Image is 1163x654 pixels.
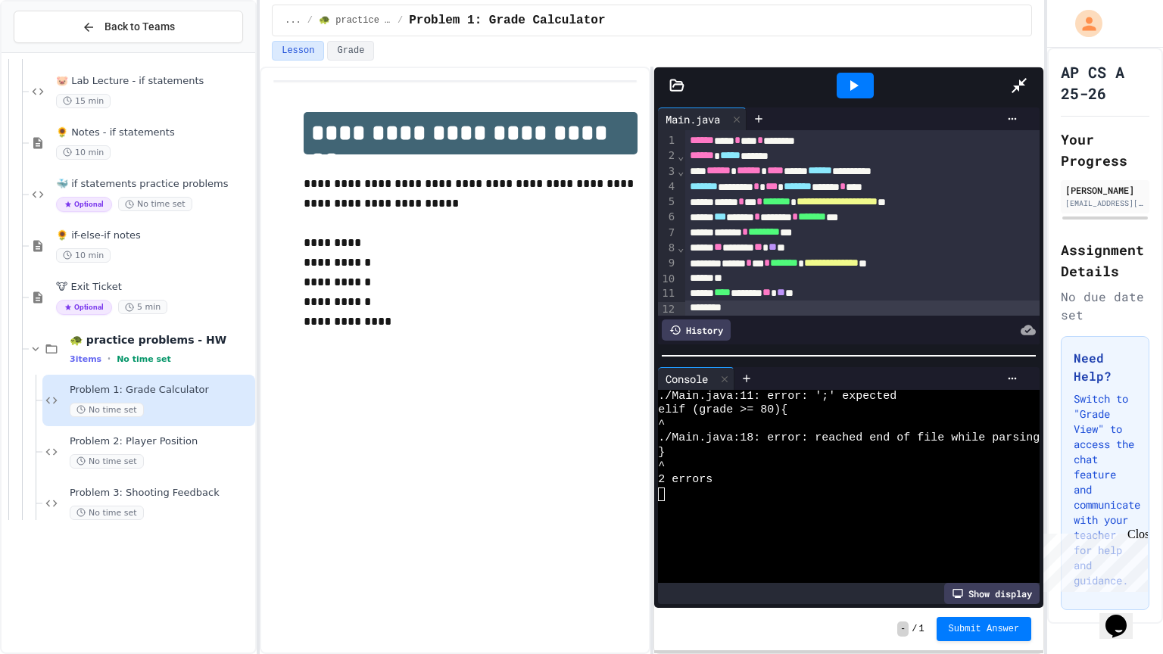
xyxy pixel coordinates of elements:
[658,459,665,473] span: ^
[56,248,111,263] span: 10 min
[658,431,1040,445] span: ./Main.java:18: error: reached end of file while parsing
[658,179,677,195] div: 4
[118,300,167,314] span: 5 min
[658,371,716,387] div: Console
[56,197,112,212] span: Optional
[70,435,252,448] span: Problem 2: Player Position
[327,41,374,61] button: Grade
[56,126,252,139] span: 🌻 Notes - if statements
[1074,349,1136,385] h3: Need Help?
[658,107,747,130] div: Main.java
[1065,198,1145,209] div: [EMAIL_ADDRESS][DOMAIN_NAME]
[1074,391,1136,588] p: Switch to "Grade View" to access the chat feature and communicate with your teacher for help and ...
[56,300,112,315] span: Optional
[1065,183,1145,197] div: [PERSON_NAME]
[70,384,252,397] span: Problem 1: Grade Calculator
[56,178,252,191] span: 🐳 if statements practice problems
[677,241,684,254] span: Fold line
[658,111,728,127] div: Main.java
[937,617,1032,641] button: Submit Answer
[56,94,111,108] span: 15 min
[658,446,665,459] span: }
[6,6,104,96] div: Chat with us now!Close
[658,286,677,301] div: 11
[658,390,896,403] span: ./Main.java:11: error: ';' expected
[319,14,391,26] span: 🐢 practice problems - HW
[658,133,677,148] div: 1
[1061,61,1149,104] h1: AP CS A 25-26
[1099,593,1148,639] iframe: chat widget
[677,165,684,177] span: Fold line
[108,353,111,365] span: •
[1061,239,1149,282] h2: Assignment Details
[658,272,677,287] div: 10
[70,506,144,520] span: No time set
[1059,6,1106,41] div: My Account
[70,333,252,347] span: 🐢 practice problems - HW
[14,11,243,43] button: Back to Teams
[56,229,252,242] span: 🌻 if-else-if notes
[409,11,605,30] span: Problem 1: Grade Calculator
[658,302,677,317] div: 12
[1061,129,1149,171] h2: Your Progress
[117,354,171,364] span: No time set
[104,19,175,35] span: Back to Teams
[662,319,731,341] div: History
[70,487,252,500] span: Problem 3: Shooting Feedback
[658,256,677,271] div: 9
[944,583,1040,604] div: Show display
[658,210,677,225] div: 6
[677,150,684,162] span: Fold line
[658,241,677,256] div: 8
[398,14,403,26] span: /
[56,75,252,88] span: 🐷 Lab Lecture - if statements
[70,403,144,417] span: No time set
[272,41,324,61] button: Lesson
[658,418,665,431] span: ^
[70,354,101,364] span: 3 items
[1037,528,1148,592] iframe: chat widget
[307,14,313,26] span: /
[658,367,734,390] div: Console
[949,623,1020,635] span: Submit Answer
[658,195,677,210] div: 5
[658,148,677,163] div: 2
[658,226,677,241] div: 7
[56,281,252,294] span: 🐮 Exit Ticket
[897,621,909,637] span: -
[285,14,301,26] span: ...
[658,403,787,417] span: elif (grade >= 80){
[56,145,111,160] span: 10 min
[912,623,917,635] span: /
[918,623,924,635] span: 1
[658,164,677,179] div: 3
[1061,288,1149,324] div: No due date set
[658,473,712,487] span: 2 errors
[118,197,192,211] span: No time set
[70,454,144,469] span: No time set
